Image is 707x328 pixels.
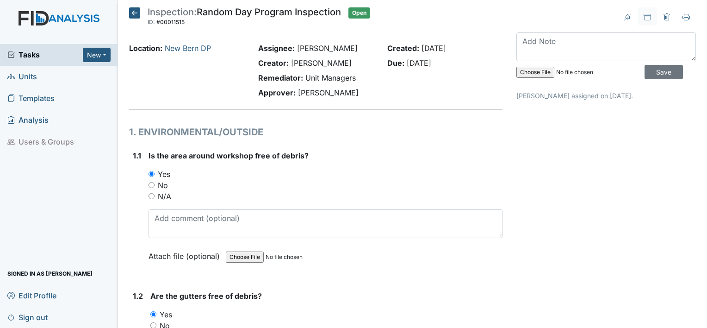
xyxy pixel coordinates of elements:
[258,58,289,68] strong: Creator:
[387,44,419,53] strong: Created:
[291,58,352,68] span: [PERSON_NAME]
[297,44,358,53] span: [PERSON_NAME]
[7,49,83,60] a: Tasks
[150,311,156,317] input: Yes
[148,7,341,28] div: Random Day Program Inspection
[156,19,185,25] span: #00011515
[149,171,155,177] input: Yes
[150,291,262,301] span: Are the gutters free of debris?
[165,44,211,53] a: New Bern DP
[149,151,309,160] span: Is the area around workshop free of debris?
[422,44,446,53] span: [DATE]
[407,58,431,68] span: [DATE]
[148,19,155,25] span: ID:
[7,69,37,84] span: Units
[7,266,93,281] span: Signed in as [PERSON_NAME]
[149,246,223,262] label: Attach file (optional)
[158,191,171,202] label: N/A
[305,73,356,82] span: Unit Managers
[133,150,141,161] label: 1.1
[387,58,404,68] strong: Due:
[258,88,296,97] strong: Approver:
[516,91,696,101] p: [PERSON_NAME] assigned on [DATE].
[149,193,155,199] input: N/A
[149,182,155,188] input: No
[645,65,683,79] input: Save
[148,6,197,18] span: Inspection:
[258,44,295,53] strong: Assignee:
[160,309,172,320] label: Yes
[7,91,55,106] span: Templates
[129,125,502,139] h1: 1. ENVIRONMENTAL/OUTSIDE
[7,113,49,127] span: Analysis
[298,88,359,97] span: [PERSON_NAME]
[258,73,303,82] strong: Remediator:
[348,7,370,19] span: Open
[158,180,168,191] label: No
[7,288,56,303] span: Edit Profile
[133,290,143,302] label: 1.2
[83,48,111,62] button: New
[7,310,48,324] span: Sign out
[129,44,162,53] strong: Location:
[158,169,170,180] label: Yes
